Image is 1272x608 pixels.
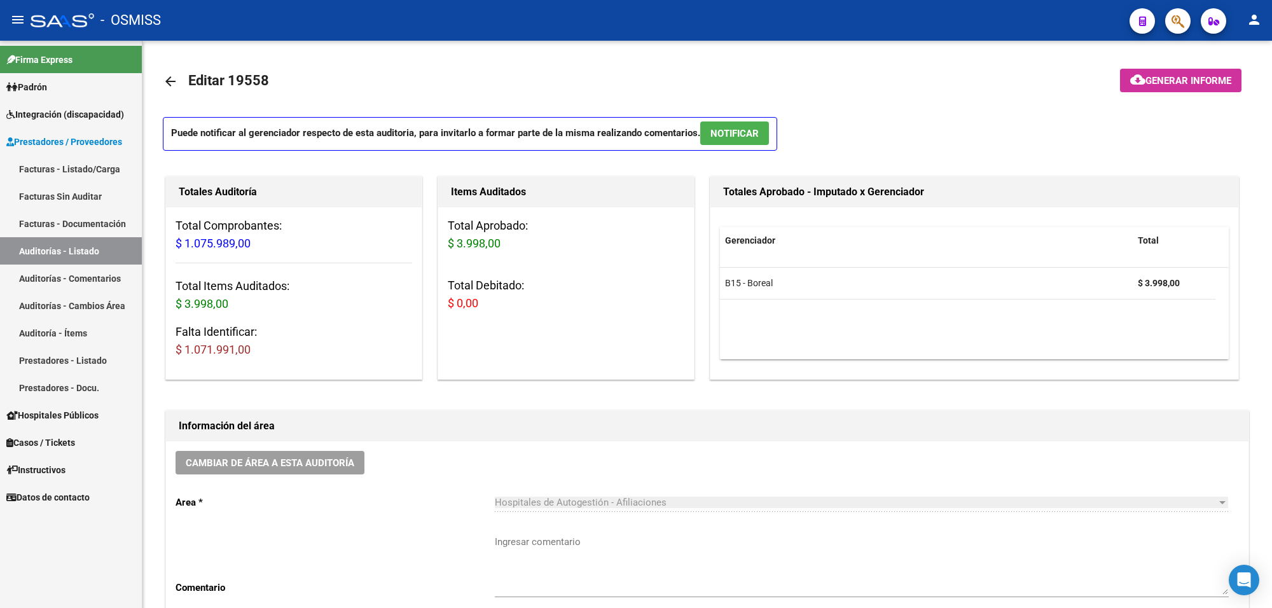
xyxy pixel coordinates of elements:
[1229,565,1259,595] div: Open Intercom Messenger
[448,237,501,250] span: $ 3.998,00
[6,463,66,477] span: Instructivos
[1138,235,1159,245] span: Total
[495,497,667,508] span: Hospitales de Autogestión - Afiliaciones
[176,343,251,356] span: $ 1.071.991,00
[725,235,775,245] span: Gerenciador
[1145,75,1231,86] span: Generar informe
[700,121,769,145] button: NOTIFICAR
[1247,12,1262,27] mat-icon: person
[176,323,412,359] h3: Falta Identificar:
[6,135,122,149] span: Prestadores / Proveedores
[179,182,409,202] h1: Totales Auditoría
[176,277,412,313] h3: Total Items Auditados:
[176,297,228,310] span: $ 3.998,00
[1138,278,1180,288] strong: $ 3.998,00
[725,278,773,288] span: B15 - Boreal
[448,277,684,312] h3: Total Debitado:
[6,80,47,94] span: Padrón
[176,495,495,509] p: Area *
[1120,69,1241,92] button: Generar informe
[176,217,412,252] h3: Total Comprobantes:
[710,128,759,139] span: NOTIFICAR
[163,117,777,151] p: Puede notificar al gerenciador respecto de esta auditoria, para invitarlo a formar parte de la mi...
[176,237,251,250] span: $ 1.075.989,00
[10,12,25,27] mat-icon: menu
[1133,227,1215,254] datatable-header-cell: Total
[6,53,73,67] span: Firma Express
[179,416,1236,436] h1: Información del área
[720,227,1133,254] datatable-header-cell: Gerenciador
[188,73,269,88] span: Editar 19558
[100,6,161,34] span: - OSMISS
[6,436,75,450] span: Casos / Tickets
[176,451,364,474] button: Cambiar de área a esta auditoría
[1130,72,1145,87] mat-icon: cloud_download
[723,182,1226,202] h1: Totales Aprobado - Imputado x Gerenciador
[6,490,90,504] span: Datos de contacto
[176,581,495,595] p: Comentario
[186,457,354,469] span: Cambiar de área a esta auditoría
[163,74,178,89] mat-icon: arrow_back
[6,408,99,422] span: Hospitales Públicos
[448,296,478,310] span: $ 0,00
[451,182,681,202] h1: Items Auditados
[448,217,684,252] h3: Total Aprobado:
[6,107,124,121] span: Integración (discapacidad)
